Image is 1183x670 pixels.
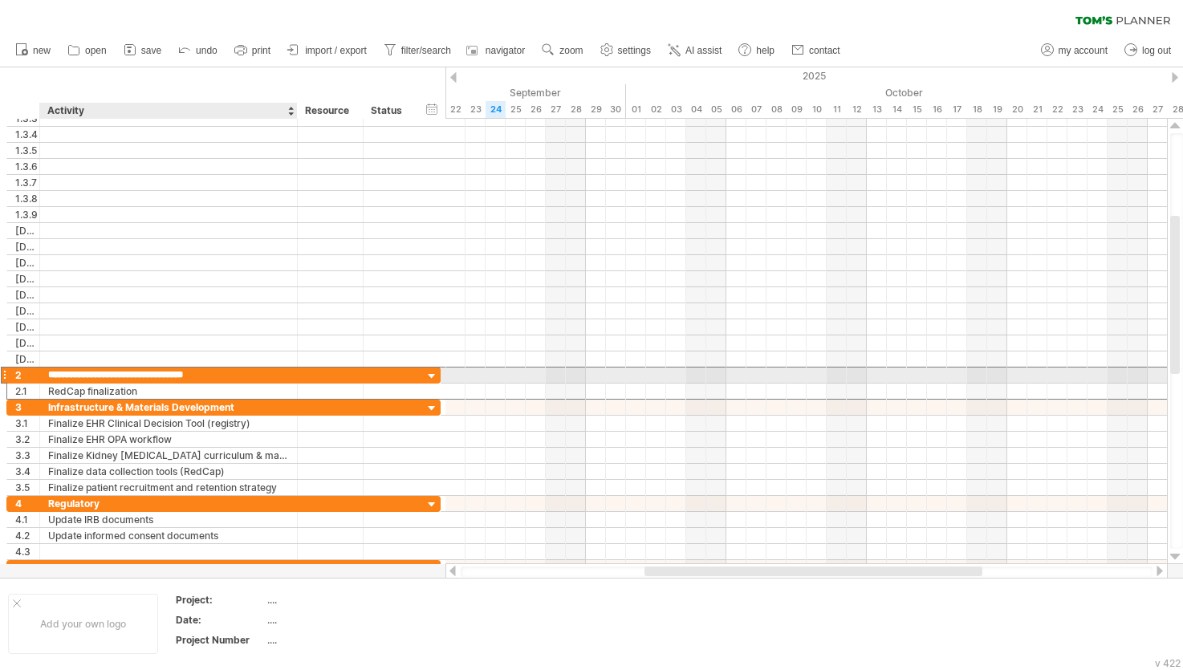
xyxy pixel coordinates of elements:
[1027,101,1047,118] div: Tuesday, 21 October 2025
[15,159,39,174] div: 1.3.6
[15,448,39,463] div: 3.3
[15,416,39,431] div: 3.1
[15,175,39,190] div: 1.3.7
[15,544,39,559] div: 4.3
[526,101,546,118] div: Friday, 26 September 2025
[666,101,686,118] div: Friday, 3 October 2025
[807,101,827,118] div: Friday, 10 October 2025
[15,560,39,575] div: 5
[48,416,289,431] div: Finalize EHR Clinical Decision Tool (registry)
[756,45,774,56] span: help
[1067,101,1087,118] div: Thursday, 23 October 2025
[15,207,39,222] div: 1.3.9
[15,143,39,158] div: 1.3.5
[196,45,217,56] span: undo
[1047,101,1067,118] div: Wednesday, 22 October 2025
[15,528,39,543] div: 4.2
[1128,101,1148,118] div: Sunday, 26 October 2025
[867,101,887,118] div: Monday, 13 October 2025
[586,101,606,118] div: Monday, 29 September 2025
[15,384,39,399] div: 2.1
[15,367,39,383] div: 2
[766,101,787,118] div: Wednesday, 8 October 2025
[787,40,845,61] a: contact
[15,223,39,238] div: [DATE]
[1059,45,1108,56] span: my account
[445,101,465,118] div: Monday, 22 September 2025
[33,45,51,56] span: new
[827,101,847,118] div: Saturday, 11 October 2025
[686,101,706,118] div: Saturday, 4 October 2025
[847,101,867,118] div: Sunday, 12 October 2025
[15,271,39,286] div: [DATE]
[85,45,107,56] span: open
[734,40,779,61] a: help
[48,480,289,495] div: Finalize patient recruitment and retention strategy
[887,101,907,118] div: Tuesday, 14 October 2025
[1155,657,1181,669] div: v 422
[706,101,726,118] div: Sunday, 5 October 2025
[11,40,55,61] a: new
[486,101,506,118] div: Wednesday, 24 September 2025
[48,400,289,415] div: Infrastructure & Materials Development
[63,40,112,61] a: open
[15,400,39,415] div: 3
[787,101,807,118] div: Thursday, 9 October 2025
[47,103,288,119] div: Activity
[646,101,666,118] div: Thursday, 2 October 2025
[626,101,646,118] div: Wednesday, 1 October 2025
[15,127,39,142] div: 1.3.4
[1142,45,1171,56] span: log out
[809,45,840,56] span: contact
[15,496,39,511] div: 4
[380,40,456,61] a: filter/search
[15,335,39,351] div: [DATE]
[252,45,270,56] span: print
[15,351,39,367] div: [DATE]
[464,40,530,61] a: navigator
[566,101,586,118] div: Sunday, 28 September 2025
[283,40,372,61] a: import / export
[907,101,927,118] div: Wednesday, 15 October 2025
[176,613,264,627] div: Date:
[1037,40,1112,61] a: my account
[1120,40,1176,61] a: log out
[267,633,402,647] div: ....
[371,103,406,119] div: Status
[267,613,402,627] div: ....
[746,101,766,118] div: Tuesday, 7 October 2025
[927,101,947,118] div: Thursday, 16 October 2025
[559,45,583,56] span: zoom
[618,45,651,56] span: settings
[967,101,987,118] div: Saturday, 18 October 2025
[726,101,746,118] div: Monday, 6 October 2025
[48,560,289,575] div: Study procedures
[15,303,39,319] div: [DATE]
[48,464,289,479] div: Finalize data collection tools (RedCap)
[15,512,39,527] div: 4.1
[1007,101,1027,118] div: Monday, 20 October 2025
[176,633,264,647] div: Project Number
[15,191,39,206] div: 1.3.8
[48,448,289,463] div: Finalize Kidney [MEDICAL_DATA] curriculum & materials
[48,432,289,447] div: Finalize EHR OPA workflow
[176,593,264,607] div: Project:
[15,464,39,479] div: 3.4
[401,45,451,56] span: filter/search
[48,496,289,511] div: Regulatory
[305,45,367,56] span: import / export
[506,101,526,118] div: Thursday, 25 September 2025
[685,45,722,56] span: AI assist
[15,432,39,447] div: 3.2
[15,255,39,270] div: [DATE]
[15,480,39,495] div: 3.5
[1148,101,1168,118] div: Monday, 27 October 2025
[987,101,1007,118] div: Sunday, 19 October 2025
[141,45,161,56] span: save
[1108,101,1128,118] div: Saturday, 25 October 2025
[664,40,726,61] a: AI assist
[15,239,39,254] div: [DATE]
[596,40,656,61] a: settings
[606,101,626,118] div: Tuesday, 30 September 2025
[538,40,587,61] a: zoom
